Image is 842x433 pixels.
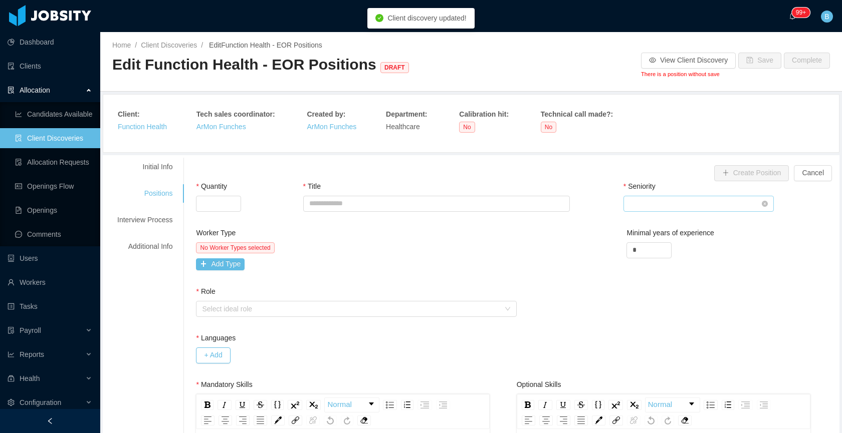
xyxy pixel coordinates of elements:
[522,415,535,425] div: Left
[355,415,373,425] div: rdw-remove-control
[236,415,250,425] div: Right
[574,415,588,425] div: Justify
[541,110,613,118] strong: Technical call made? :
[196,196,241,211] input: Quantity
[199,415,269,425] div: rdw-textalign-control
[105,237,184,256] div: Additional Info
[196,182,227,190] label: Quantity
[196,287,215,295] label: Role
[592,400,604,410] div: Monospace
[386,110,427,118] strong: Department :
[196,334,236,342] label: Languages
[762,201,768,207] i: icon: close-circle
[383,400,397,410] div: Unordered
[201,41,203,49] span: /
[517,380,561,388] label: Optional Skills
[8,32,92,52] a: icon: pie-chartDashboard
[8,351,15,358] i: icon: line-chart
[517,394,810,429] div: rdw-toolbar
[341,415,353,425] div: Redo
[609,415,623,425] div: Link
[196,242,274,253] span: No Worker Types selected
[254,400,267,410] div: Strikethrough
[556,400,570,410] div: Underline
[20,86,50,94] span: Allocation
[641,71,720,77] small: There is a position without save
[557,415,570,425] div: Right
[646,398,700,412] a: Block Type
[289,415,302,425] div: Link
[626,229,714,237] label: Minimal years of experience
[112,56,413,73] span: Edit Function Health - EOR Positions
[645,415,658,425] div: Undo
[196,258,245,270] button: icon: plusAdd Type
[644,397,702,412] div: rdw-block-control
[15,104,92,124] a: icon: line-chartCandidates Available
[459,110,509,118] strong: Calibration hit :
[607,415,643,425] div: rdw-link-control
[201,415,215,425] div: Left
[641,53,736,69] button: icon: eyeView Client Discovery
[118,110,140,118] strong: Client :
[196,347,230,363] button: + Add
[20,374,40,382] span: Health
[789,13,796,20] i: icon: bell
[118,123,167,131] a: Function Health
[306,400,321,410] div: Subscript
[15,128,92,148] a: icon: file-searchClient Discoveries
[8,399,15,406] i: icon: setting
[662,415,674,425] div: Redo
[538,400,552,410] div: Italic
[324,415,337,425] div: Undo
[676,415,694,425] div: rdw-remove-control
[704,400,718,410] div: Unordered
[325,398,379,412] a: Block Type
[307,110,345,118] strong: Created by :
[236,400,250,410] div: Underline
[327,399,351,410] span: Normal
[648,399,672,410] span: Normal
[135,41,137,49] span: /
[221,41,322,49] a: Function Health - EOR Positions
[322,415,355,425] div: rdw-history-control
[738,53,781,69] button: icon: saveSave
[627,400,642,410] div: Subscript
[643,415,676,425] div: rdw-history-control
[306,415,320,425] div: Unlink
[199,397,323,412] div: rdw-inline-control
[541,122,556,133] span: No
[271,400,284,410] div: Monospace
[539,415,553,425] div: Center
[15,152,92,172] a: icon: file-doneAllocation Requests
[303,182,321,190] label: Title
[794,165,832,181] button: Cancel
[357,415,371,425] div: Remove
[375,14,383,22] i: icon: check-circle
[8,327,15,334] i: icon: file-protect
[269,415,287,425] div: rdw-color-picker
[196,229,236,237] label: Worker Type
[324,397,379,412] div: rdw-dropdown
[323,397,381,412] div: rdw-block-control
[792,8,810,18] sup: 245
[722,400,734,410] div: Ordered
[386,123,420,131] span: Healthcare
[387,14,466,22] span: Client discovery updated!
[590,415,607,425] div: rdw-color-picker
[459,122,475,133] span: No
[645,397,700,412] div: rdw-dropdown
[738,400,753,410] div: Indent
[105,158,184,176] div: Initial Info
[105,184,184,203] div: Positions
[196,123,246,131] a: ArMon Funches
[757,400,771,410] div: Outdent
[20,398,61,406] span: Configuration
[8,375,15,382] i: icon: medicine-box
[381,397,452,412] div: rdw-list-control
[20,326,41,334] span: Payroll
[678,415,692,425] div: Remove
[702,397,773,412] div: rdw-list-control
[627,415,641,425] div: Unlink
[608,400,623,410] div: Superscript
